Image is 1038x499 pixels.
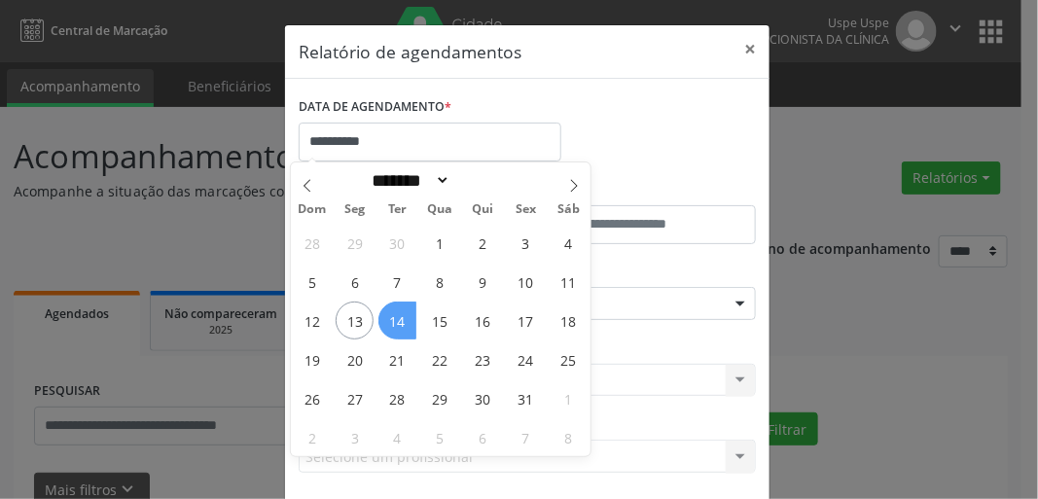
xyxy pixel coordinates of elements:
[550,379,588,417] span: Novembro 1, 2025
[464,224,502,262] span: Outubro 2, 2025
[378,302,416,339] span: Outubro 14, 2025
[293,379,331,417] span: Outubro 26, 2025
[293,302,331,339] span: Outubro 12, 2025
[419,203,462,216] span: Qua
[421,263,459,301] span: Outubro 8, 2025
[291,203,334,216] span: Dom
[378,263,416,301] span: Outubro 7, 2025
[293,224,331,262] span: Setembro 28, 2025
[731,25,770,73] button: Close
[464,340,502,378] span: Outubro 23, 2025
[462,203,505,216] span: Qui
[334,203,376,216] span: Seg
[421,379,459,417] span: Outubro 29, 2025
[550,302,588,339] span: Outubro 18, 2025
[507,302,545,339] span: Outubro 17, 2025
[293,263,331,301] span: Outubro 5, 2025
[421,418,459,456] span: Novembro 5, 2025
[293,418,331,456] span: Novembro 2, 2025
[507,263,545,301] span: Outubro 10, 2025
[336,418,374,456] span: Novembro 3, 2025
[464,263,502,301] span: Outubro 9, 2025
[336,340,374,378] span: Outubro 20, 2025
[336,379,374,417] span: Outubro 27, 2025
[507,418,545,456] span: Novembro 7, 2025
[336,302,374,339] span: Outubro 13, 2025
[548,203,591,216] span: Sáb
[507,379,545,417] span: Outubro 31, 2025
[378,224,416,262] span: Setembro 30, 2025
[550,418,588,456] span: Novembro 8, 2025
[293,340,331,378] span: Outubro 19, 2025
[378,340,416,378] span: Outubro 21, 2025
[464,302,502,339] span: Outubro 16, 2025
[378,379,416,417] span: Outubro 28, 2025
[378,418,416,456] span: Novembro 4, 2025
[550,263,588,301] span: Outubro 11, 2025
[299,92,451,123] label: DATA DE AGENDAMENTO
[507,340,545,378] span: Outubro 24, 2025
[450,170,515,191] input: Year
[421,302,459,339] span: Outubro 15, 2025
[421,340,459,378] span: Outubro 22, 2025
[336,224,374,262] span: Setembro 29, 2025
[507,224,545,262] span: Outubro 3, 2025
[336,263,374,301] span: Outubro 6, 2025
[366,170,451,191] select: Month
[299,39,521,64] h5: Relatório de agendamentos
[532,175,756,205] label: ATÉ
[376,203,419,216] span: Ter
[421,224,459,262] span: Outubro 1, 2025
[464,379,502,417] span: Outubro 30, 2025
[550,340,588,378] span: Outubro 25, 2025
[464,418,502,456] span: Novembro 6, 2025
[505,203,548,216] span: Sex
[550,224,588,262] span: Outubro 4, 2025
